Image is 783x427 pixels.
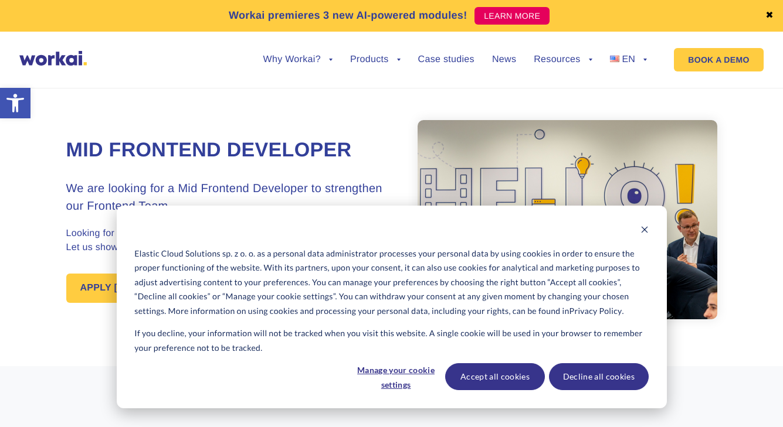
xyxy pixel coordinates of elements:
a: Products [350,55,401,64]
a: LEARN MORE [474,7,550,25]
a: News [492,55,516,64]
a: APPLY [DATE]! [66,274,164,303]
a: Resources [534,55,592,64]
h1: Mid Frontend Developer [66,137,392,164]
h3: We are looking for a Mid Frontend Developer to strengthen our Frontend Team. [66,180,392,215]
button: Decline all cookies [549,363,649,390]
p: If you decline, your information will not be tracked when you visit this website. A single cookie... [134,326,648,355]
span: EN [622,54,635,64]
div: Cookie banner [117,206,667,408]
p: Looking for new challenges or just tired of a boring software house reality? Let us show you what... [66,227,392,255]
button: Dismiss cookie banner [640,224,649,238]
p: Workai premieres 3 new AI-powered modules! [229,8,467,23]
a: BOOK A DEMO [674,48,763,71]
a: ✖ [765,11,774,21]
a: Case studies [418,55,474,64]
a: Privacy Policy [570,304,622,319]
p: Elastic Cloud Solutions sp. z o. o. as a personal data administrator processes your personal data... [134,247,648,319]
button: Manage your cookie settings [351,363,441,390]
button: Accept all cookies [445,363,545,390]
a: Why Workai? [263,55,333,64]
